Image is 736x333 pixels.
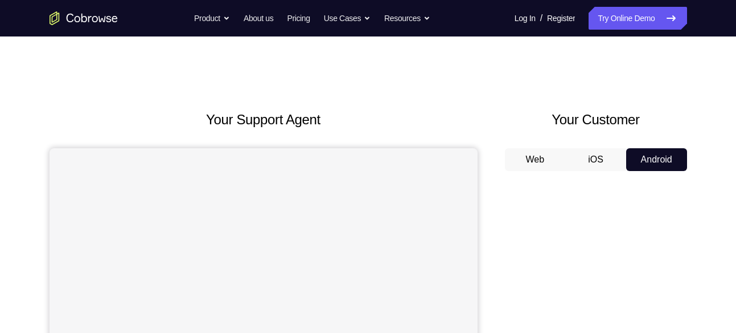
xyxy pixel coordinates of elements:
a: Try Online Demo [589,7,686,30]
button: Product [194,7,230,30]
a: Pricing [287,7,310,30]
a: Log In [515,7,536,30]
button: Web [505,148,566,171]
button: Use Cases [324,7,371,30]
a: About us [244,7,273,30]
h2: Your Support Agent [50,109,478,130]
h2: Your Customer [505,109,687,130]
a: Go to the home page [50,11,118,25]
button: Android [626,148,687,171]
span: / [540,11,542,25]
button: iOS [565,148,626,171]
a: Register [547,7,575,30]
button: Resources [384,7,430,30]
